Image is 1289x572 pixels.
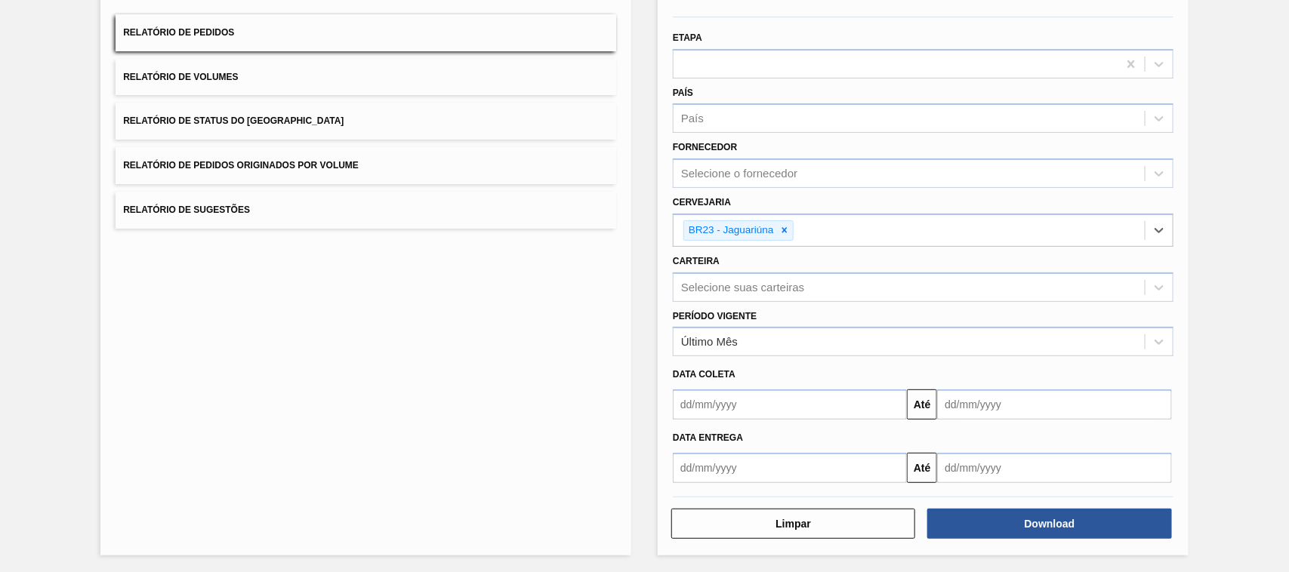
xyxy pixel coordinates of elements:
label: Etapa [673,32,702,43]
input: dd/mm/yyyy [937,389,1171,420]
span: Relatório de Volumes [123,72,238,82]
input: dd/mm/yyyy [673,389,907,420]
label: Fornecedor [673,142,737,152]
button: Limpar [671,509,915,539]
span: Relatório de Pedidos Originados por Volume [123,160,359,171]
input: dd/mm/yyyy [937,453,1171,483]
span: Relatório de Pedidos [123,27,234,38]
label: Cervejaria [673,197,731,208]
span: Relatório de Sugestões [123,205,250,215]
label: Carteira [673,256,720,266]
button: Relatório de Volumes [116,59,616,96]
div: Último Mês [681,336,738,349]
label: Período Vigente [673,311,757,321]
button: Até [907,389,937,420]
button: Relatório de Sugestões [116,192,616,229]
button: Até [907,453,937,483]
span: Data entrega [673,432,743,443]
button: Relatório de Pedidos [116,14,616,51]
label: País [673,88,693,98]
span: Relatório de Status do [GEOGRAPHIC_DATA] [123,115,344,126]
div: BR23 - Jaguariúna [684,221,776,240]
div: País [681,112,704,125]
input: dd/mm/yyyy [673,453,907,483]
span: Data coleta [673,369,735,380]
div: Selecione suas carteiras [681,281,804,294]
button: Relatório de Pedidos Originados por Volume [116,147,616,184]
button: Download [927,509,1171,539]
button: Relatório de Status do [GEOGRAPHIC_DATA] [116,103,616,140]
div: Selecione o fornecedor [681,168,797,180]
